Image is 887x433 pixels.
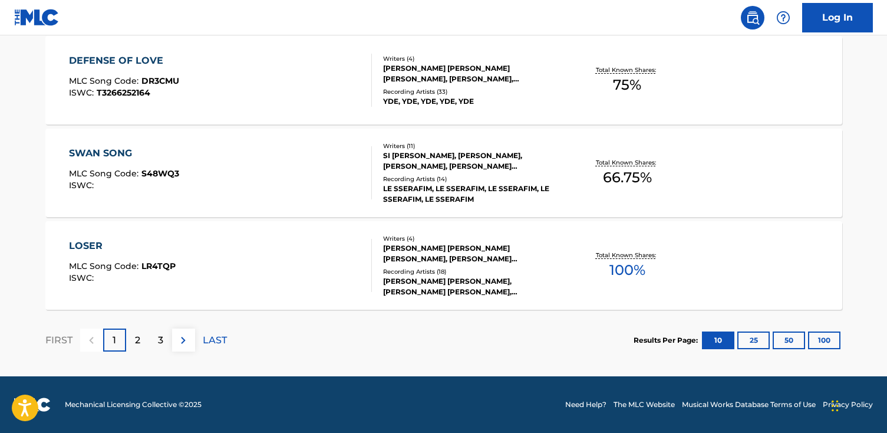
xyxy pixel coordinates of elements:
[14,398,51,412] img: logo
[141,261,176,271] span: LR4TQP
[383,234,561,243] div: Writers ( 4 )
[65,399,202,410] span: Mechanical Licensing Collective © 2025
[203,333,227,347] p: LAST
[596,251,659,260] p: Total Known Shares:
[603,167,652,188] span: 66.75 %
[613,74,641,96] span: 75 %
[383,142,561,150] div: Writers ( 11 )
[565,399,606,410] a: Need Help?
[69,180,97,191] span: ISWC :
[383,54,561,63] div: Writers ( 4 )
[383,243,561,264] div: [PERSON_NAME] [PERSON_NAME] [PERSON_NAME], [PERSON_NAME] [PERSON_NAME] [PERSON_NAME]
[383,183,561,205] div: LE SSERAFIM, LE SSERAFIM, LE SSERAFIM, LE SSERAFIM, LE SSERAFIM
[802,3,873,32] a: Log In
[113,333,116,347] p: 1
[69,87,97,98] span: ISWC :
[45,36,842,124] a: DEFENSE OF LOVEMLC Song Code:DR3CMUISWC:T3266252164Writers (4)[PERSON_NAME] [PERSON_NAME] [PERSON...
[771,6,795,29] div: Help
[69,54,179,68] div: DEFENSE OF LOVE
[69,261,141,271] span: MLC Song Code :
[69,168,141,179] span: MLC Song Code :
[383,150,561,172] div: SI [PERSON_NAME], [PERSON_NAME], [PERSON_NAME], [PERSON_NAME] [PERSON_NAME], [PERSON_NAME], [PERS...
[808,332,840,349] button: 100
[596,158,659,167] p: Total Known Shares:
[69,146,179,160] div: SWAN SONG
[97,87,150,98] span: T3266252164
[828,376,887,433] iframe: Chat Widget
[773,332,805,349] button: 50
[158,333,163,347] p: 3
[614,399,675,410] a: The MLC Website
[176,333,190,347] img: right
[383,63,561,84] div: [PERSON_NAME] [PERSON_NAME] [PERSON_NAME], [PERSON_NAME], [PERSON_NAME]
[776,11,790,25] img: help
[383,276,561,297] div: [PERSON_NAME] [PERSON_NAME], [PERSON_NAME] [PERSON_NAME], [PERSON_NAME] [PERSON_NAME], [PERSON_NA...
[45,129,842,217] a: SWAN SONGMLC Song Code:S48WQ3ISWC:Writers (11)SI [PERSON_NAME], [PERSON_NAME], [PERSON_NAME], [PE...
[69,239,176,253] div: LOSER
[746,11,760,25] img: search
[383,96,561,107] div: YDE, YDE, YDE, YDE, YDE
[383,267,561,276] div: Recording Artists ( 18 )
[14,9,60,26] img: MLC Logo
[682,399,816,410] a: Musical Works Database Terms of Use
[383,175,561,183] div: Recording Artists ( 14 )
[45,221,842,310] a: LOSERMLC Song Code:LR4TQPISWC:Writers (4)[PERSON_NAME] [PERSON_NAME] [PERSON_NAME], [PERSON_NAME]...
[609,260,645,281] span: 100 %
[823,399,873,410] a: Privacy Policy
[741,6,764,29] a: Public Search
[141,76,179,86] span: DR3CMU
[596,65,659,74] p: Total Known Shares:
[141,168,179,179] span: S48WQ3
[737,332,770,349] button: 25
[832,388,839,424] div: Drag
[634,335,701,346] p: Results Per Page:
[69,273,97,283] span: ISWC :
[69,76,141,86] span: MLC Song Code :
[702,332,734,349] button: 10
[135,333,140,347] p: 2
[383,87,561,96] div: Recording Artists ( 33 )
[45,333,72,347] p: FIRST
